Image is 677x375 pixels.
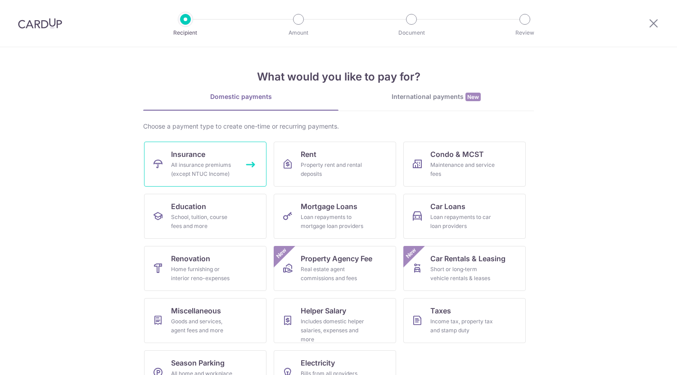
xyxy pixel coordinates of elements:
[20,6,39,14] span: Help
[143,122,534,131] div: Choose a payment type to create one-time or recurring payments.
[301,357,335,368] span: Electricity
[403,194,526,239] a: Car LoansLoan repayments to car loan providers
[143,92,338,101] div: Domestic payments
[404,246,419,261] span: New
[430,317,495,335] div: Income tax, property tax and stamp duty
[171,253,210,264] span: Renovation
[301,201,357,212] span: Mortgage Loans
[152,28,219,37] p: Recipient
[274,142,396,187] a: RentProperty rent and rental deposits
[301,149,316,160] span: Rent
[18,18,62,29] img: CardUp
[301,317,366,344] div: Includes domestic helper salaries, expenses and more
[274,194,396,239] a: Mortgage LoansLoan repayments to mortgage loan providers
[265,28,332,37] p: Amount
[430,253,505,264] span: Car Rentals & Leasing
[378,28,445,37] p: Document
[403,142,526,187] a: Condo & MCSTMaintenance and service fees
[274,246,289,261] span: New
[430,305,451,316] span: Taxes
[301,213,366,231] div: Loan repayments to mortgage loan providers
[171,357,225,368] span: Season Parking
[171,305,221,316] span: Miscellaneous
[171,317,236,335] div: Goods and services, agent fees and more
[274,298,396,343] a: Helper SalaryIncludes domestic helper salaries, expenses and more
[430,213,495,231] div: Loan repayments to car loan providers
[144,298,266,343] a: MiscellaneousGoods and services, agent fees and more
[430,161,495,179] div: Maintenance and service fees
[492,28,558,37] p: Review
[171,213,236,231] div: School, tuition, course fees and more
[430,265,495,283] div: Short or long‑term vehicle rentals & leases
[338,92,534,102] div: International payments
[144,142,266,187] a: InsuranceAll insurance premiums (except NTUC Income)
[274,246,396,291] a: Property Agency FeeReal estate agent commissions and feesNew
[144,246,266,291] a: RenovationHome furnishing or interior reno-expenses
[171,149,205,160] span: Insurance
[301,161,366,179] div: Property rent and rental deposits
[171,265,236,283] div: Home furnishing or interior reno-expenses
[403,246,526,291] a: Car Rentals & LeasingShort or long‑term vehicle rentals & leasesNew
[430,149,484,160] span: Condo & MCST
[171,161,236,179] div: All insurance premiums (except NTUC Income)
[465,93,481,101] span: New
[430,201,465,212] span: Car Loans
[143,69,534,85] h4: What would you like to pay for?
[301,305,346,316] span: Helper Salary
[403,298,526,343] a: TaxesIncome tax, property tax and stamp duty
[144,194,266,239] a: EducationSchool, tuition, course fees and more
[171,201,206,212] span: Education
[301,265,366,283] div: Real estate agent commissions and fees
[301,253,372,264] span: Property Agency Fee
